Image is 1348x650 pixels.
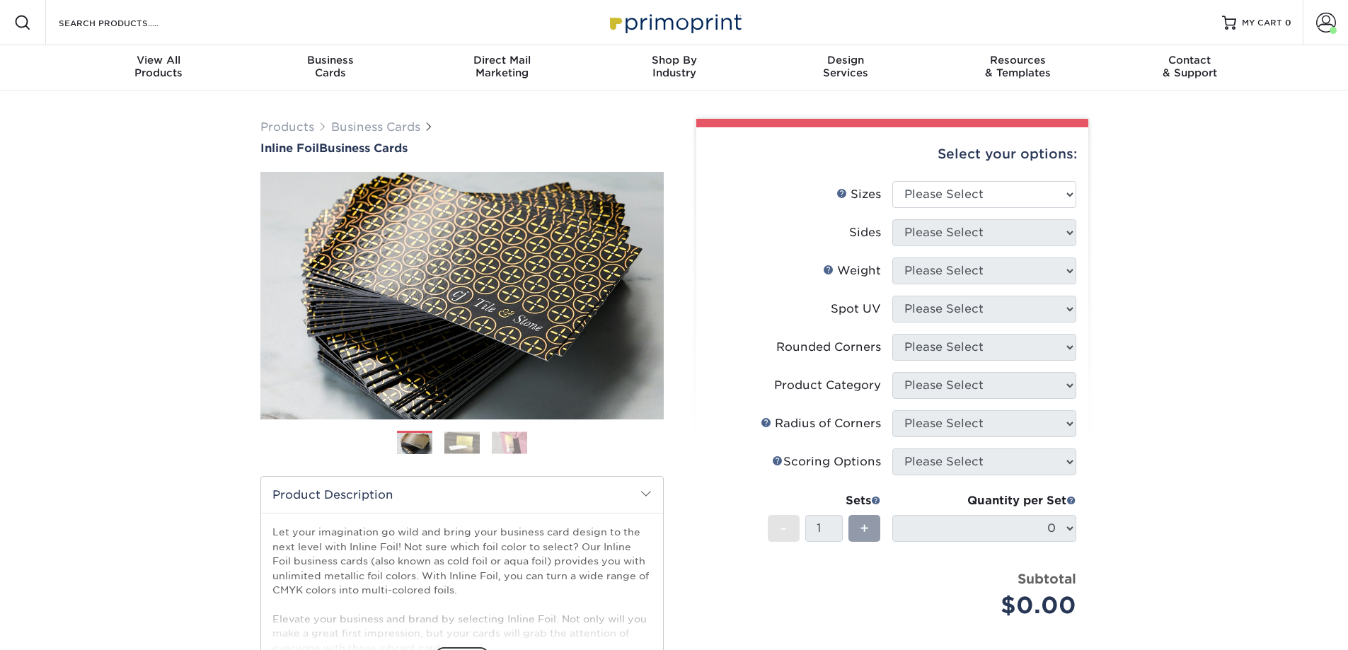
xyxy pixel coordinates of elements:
a: Resources& Templates [932,45,1104,91]
h1: Business Cards [260,141,664,155]
div: Products [73,54,245,79]
img: Business Cards 03 [492,431,527,453]
span: Inline Foil [260,141,319,155]
span: Shop By [588,54,760,66]
div: & Templates [932,54,1104,79]
img: Business Cards 01 [397,426,432,461]
span: Resources [932,54,1104,66]
a: Direct MailMarketing [416,45,588,91]
img: Primoprint [604,7,745,37]
div: Weight [823,262,881,279]
strong: Subtotal [1018,571,1076,586]
img: Business Cards 02 [444,431,480,453]
span: Business [244,54,416,66]
div: Marketing [416,54,588,79]
span: 0 [1285,18,1291,28]
a: Contact& Support [1104,45,1276,91]
a: Products [260,120,314,134]
a: Business Cards [331,120,420,134]
div: Scoring Options [772,453,881,470]
div: Spot UV [831,301,881,318]
div: Select your options: [708,127,1077,181]
span: View All [73,54,245,66]
a: DesignServices [760,45,932,91]
a: Inline FoilBusiness Cards [260,141,664,155]
div: Radius of Corners [761,415,881,432]
span: Contact [1104,54,1276,66]
div: Product Category [774,377,881,394]
div: Rounded Corners [776,339,881,356]
div: Cards [244,54,416,79]
span: Direct Mail [416,54,588,66]
img: Inline Foil 01 [260,94,664,497]
div: Industry [588,54,760,79]
div: Sets [768,492,881,509]
span: - [780,518,787,539]
a: Shop ByIndustry [588,45,760,91]
div: & Support [1104,54,1276,79]
span: Design [760,54,932,66]
span: + [860,518,869,539]
div: Quantity per Set [892,492,1076,509]
a: BusinessCards [244,45,416,91]
div: Sizes [836,186,881,203]
div: $0.00 [903,588,1076,622]
a: View AllProducts [73,45,245,91]
input: SEARCH PRODUCTS..... [57,14,195,31]
div: Services [760,54,932,79]
div: Sides [849,224,881,241]
span: MY CART [1242,17,1282,29]
h2: Product Description [261,477,663,513]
